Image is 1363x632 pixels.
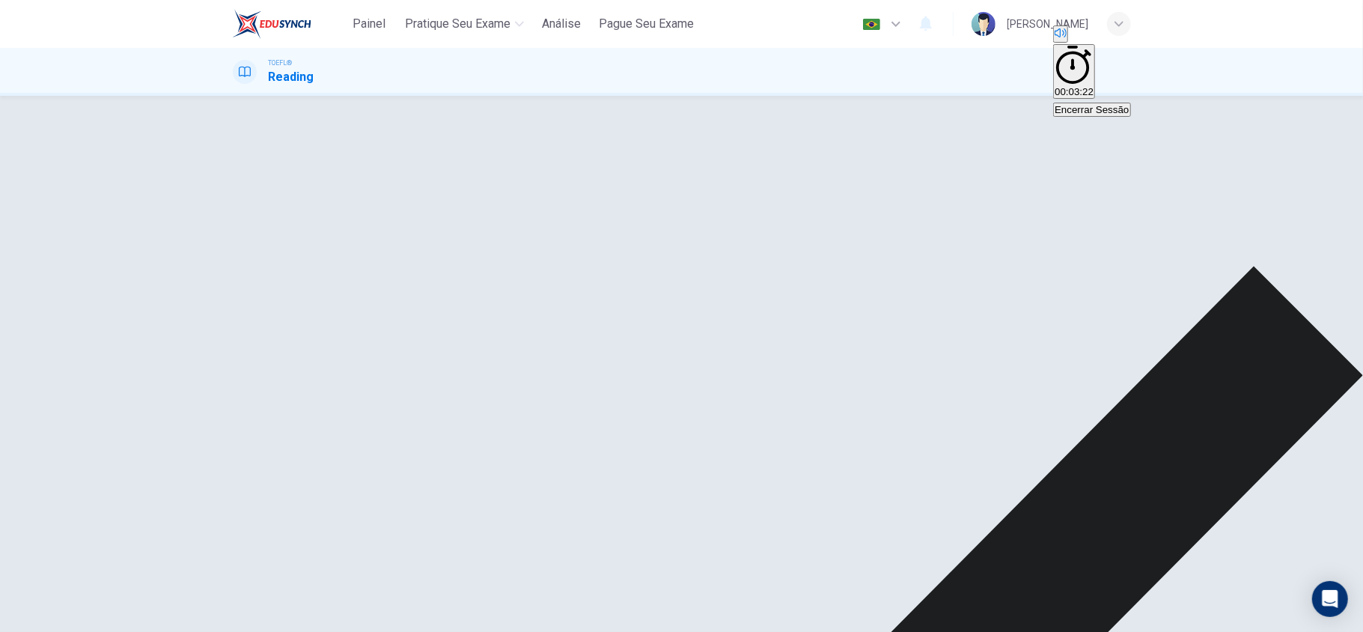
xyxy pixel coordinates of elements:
h1: Reading [269,68,314,86]
button: Pague Seu Exame [593,10,700,37]
span: 00:03:22 [1055,86,1094,97]
span: Pague Seu Exame [599,15,694,33]
span: Painel [353,15,385,33]
img: pt [862,19,881,30]
img: EduSynch logo [233,9,311,39]
span: Análise [542,15,581,33]
div: Open Intercom Messenger [1312,581,1348,617]
button: 00:03:22 [1053,44,1095,100]
button: Análise [536,10,587,37]
a: EduSynch logo [233,9,346,39]
div: Esconder [1053,44,1130,101]
span: TOEFL® [269,58,293,68]
span: Encerrar Sessão [1055,104,1129,115]
button: Encerrar Sessão [1053,103,1130,117]
button: Painel [345,10,393,37]
div: [PERSON_NAME] [1007,15,1089,33]
div: Silenciar [1053,25,1130,44]
button: Pratique seu exame [399,10,530,37]
img: Profile picture [972,12,995,36]
span: Pratique seu exame [405,15,510,33]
